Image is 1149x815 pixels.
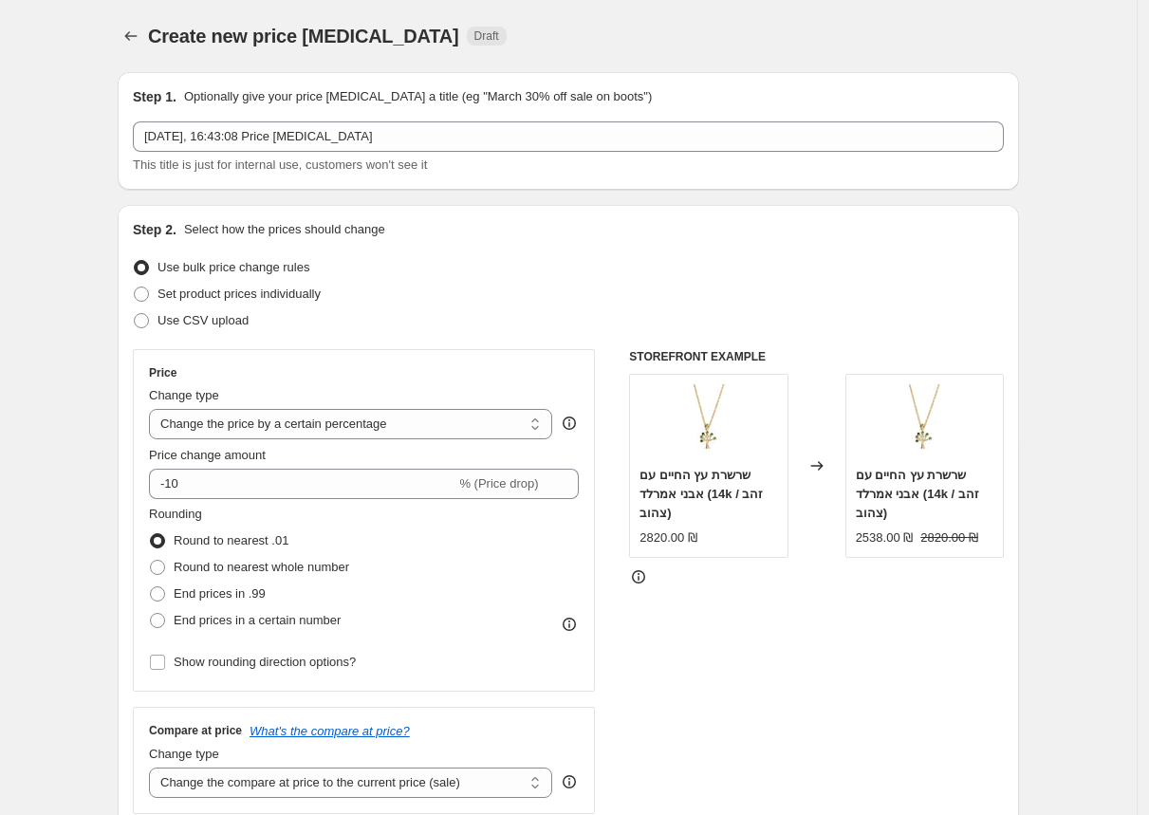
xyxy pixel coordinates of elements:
[149,723,242,738] h3: Compare at price
[920,528,978,547] strike: 2820.00 ₪
[174,586,266,601] span: End prices in .99
[118,23,144,49] button: Price change jobs
[474,28,499,44] span: Draft
[149,507,202,521] span: Rounding
[149,365,176,380] h3: Price
[560,772,579,791] div: help
[174,613,341,627] span: End prices in a certain number
[158,313,249,327] span: Use CSV upload
[158,287,321,301] span: Set product prices individually
[174,533,288,547] span: Round to nearest .01
[149,747,219,761] span: Change type
[856,528,914,547] div: 2538.00 ₪
[629,349,1004,364] h6: STOREFRONT EXAMPLE
[149,448,266,462] span: Price change amount
[174,560,349,574] span: Round to nearest whole number
[886,384,962,460] img: tree_80x.jpg
[133,157,427,172] span: This title is just for internal use, customers won't see it
[148,26,459,46] span: Create new price [MEDICAL_DATA]
[149,388,219,402] span: Change type
[133,87,176,106] h2: Step 1.
[459,476,538,491] span: % (Price drop)
[639,468,763,520] span: שרשרת עץ החיים עם אבני אמרלד (14k / זהב צהוב)
[149,469,455,499] input: -15
[639,528,697,547] div: 2820.00 ₪
[133,121,1004,152] input: 30% off holiday sale
[158,260,309,274] span: Use bulk price change rules
[184,220,385,239] p: Select how the prices should change
[174,655,356,669] span: Show rounding direction options?
[184,87,652,106] p: Optionally give your price [MEDICAL_DATA] a title (eg "March 30% off sale on boots")
[133,220,176,239] h2: Step 2.
[856,468,979,520] span: שרשרת עץ החיים עם אבני אמרלד (14k / זהב צהוב)
[671,384,747,460] img: tree_80x.jpg
[560,414,579,433] div: help
[250,724,410,738] button: What's the compare at price?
